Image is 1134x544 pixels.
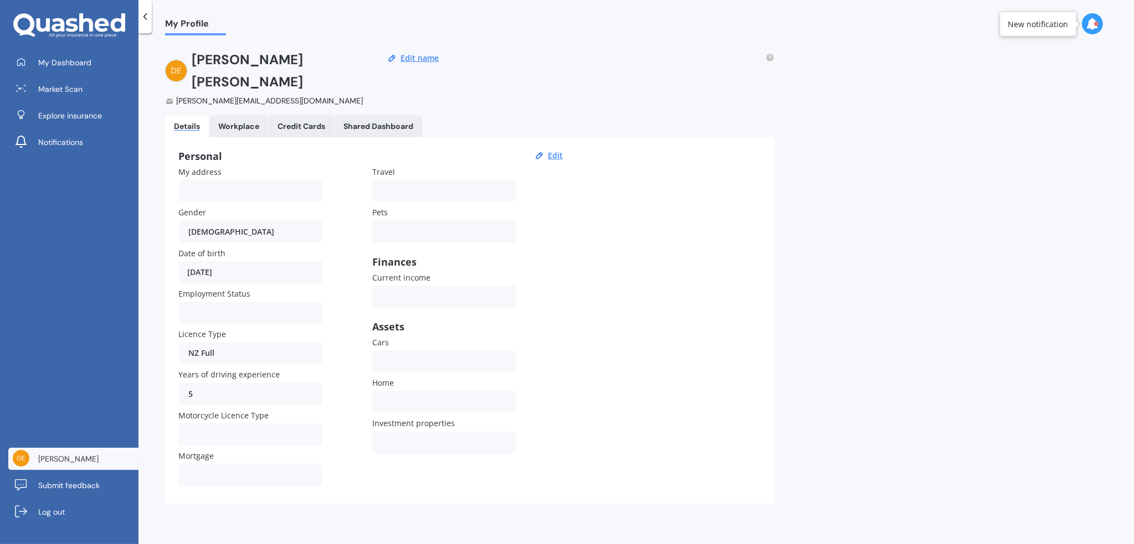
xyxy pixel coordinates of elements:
[8,105,138,127] a: Explore insurance
[8,51,138,74] a: My Dashboard
[178,208,206,218] span: Gender
[372,377,394,388] span: Home
[38,137,83,148] span: Notifications
[372,256,516,267] div: Finances
[178,450,214,461] span: Mortgage
[1008,18,1068,29] div: New notification
[545,151,566,160] button: Edit
[165,18,226,33] span: My Profile
[38,480,100,491] span: Submit feedback
[178,167,222,177] span: My address
[38,57,91,68] span: My Dashboard
[8,131,138,153] a: Notifications
[192,49,365,93] h2: [PERSON_NAME] [PERSON_NAME]
[178,288,250,299] span: Employment Status
[372,321,516,332] div: Assets
[178,370,280,380] span: Years of driving experience
[174,122,200,131] div: Details
[178,151,566,162] div: Personal
[8,78,138,100] a: Market Scan
[178,410,269,421] span: Motorcycle Licence Type
[397,53,442,63] button: Edit name
[8,501,138,523] a: Log out
[372,167,395,177] span: Travel
[372,272,430,283] span: Current income
[178,329,226,339] span: Licence Type
[38,110,102,121] span: Explore insurance
[372,208,388,218] span: Pets
[38,506,65,517] span: Log out
[13,450,29,467] img: c4b923bf650aad8ab8a5f64a7fab4b3a
[209,115,268,137] a: Workplace
[8,448,138,470] a: [PERSON_NAME]
[178,248,225,258] span: Date of birth
[335,115,422,137] a: Shared Dashboard
[269,115,334,137] a: Credit Cards
[38,453,99,464] span: [PERSON_NAME]
[343,122,413,131] div: Shared Dashboard
[372,418,455,429] span: Investment properties
[165,60,187,82] img: c4b923bf650aad8ab8a5f64a7fab4b3a
[218,122,259,131] div: Workplace
[372,337,389,348] span: Cars
[178,261,322,283] div: [DATE]
[165,95,365,106] div: [PERSON_NAME][EMAIL_ADDRESS][DOMAIN_NAME]
[8,474,138,496] a: Submit feedback
[278,122,325,131] div: Credit Cards
[165,115,209,137] a: Details
[38,84,83,95] span: Market Scan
